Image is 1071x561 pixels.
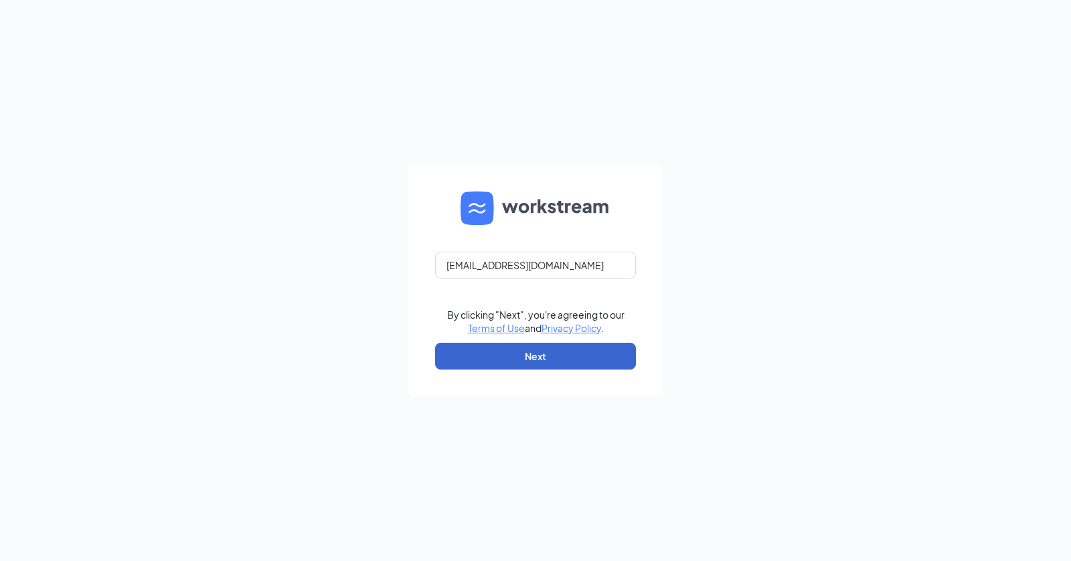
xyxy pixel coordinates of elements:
[447,308,625,335] div: By clicking "Next", you're agreeing to our and .
[461,191,610,225] img: WS logo and Workstream text
[435,343,636,370] button: Next
[435,252,636,278] input: Email
[468,322,525,334] a: Terms of Use
[542,322,601,334] a: Privacy Policy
